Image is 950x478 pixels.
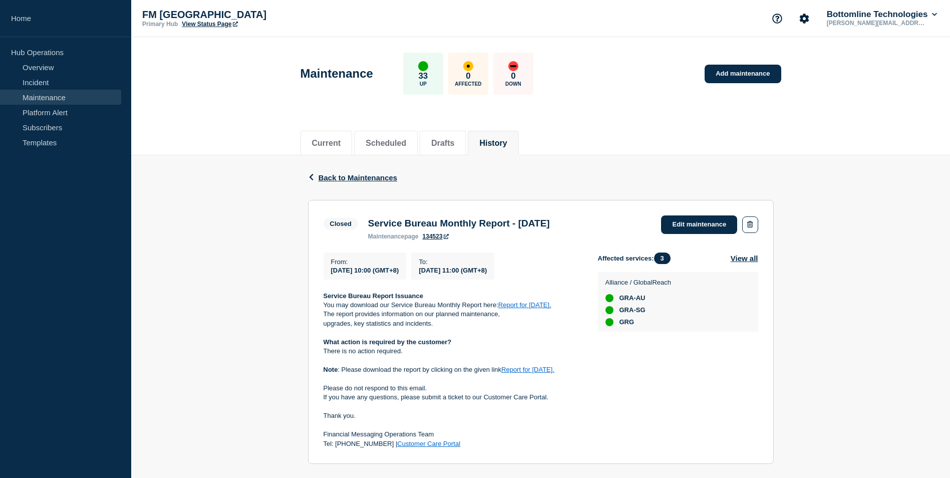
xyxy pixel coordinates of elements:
[324,384,582,393] p: Please do not respond to this email.
[368,218,550,229] h3: Service Bureau Monthly Report - [DATE]
[300,67,373,81] h1: Maintenance
[431,139,454,148] button: Drafts
[498,301,551,309] a: Report for [DATE].
[423,233,449,240] a: 134523
[418,61,428,71] div: up
[508,61,518,71] div: down
[324,439,582,448] p: Tel: [PHONE_NUMBER] |
[324,411,582,420] p: Thank you.
[324,310,582,319] p: The report provides information on our planned maintenance,
[605,294,613,302] div: up
[366,139,406,148] button: Scheduled
[331,258,399,266] p: From :
[605,279,672,286] p: Alliance / GlobalReach
[324,366,338,373] strong: Note
[324,347,582,356] p: There is no action required.
[324,218,358,229] span: Closed
[501,366,554,373] a: Report for [DATE].
[182,21,237,28] a: View Status Page
[605,306,613,314] div: up
[466,71,470,81] p: 0
[419,258,487,266] p: To :
[324,430,582,439] p: Financial Messaging Operations Team
[619,294,646,302] span: GRA-AU
[324,393,582,402] p: If you have any questions, please submit a ticket to our Customer Care Portal.
[479,139,507,148] button: History
[619,306,646,314] span: GRA-SG
[324,319,582,328] p: upgrades, key statistics and incidents.
[319,173,398,182] span: Back to Maintenances
[598,253,676,264] span: Affected services:
[312,139,341,148] button: Current
[324,292,423,300] strong: Service Bureau Report Issuance
[419,267,487,274] span: [DATE] 11:00 (GMT+8)
[324,365,582,374] p: : Please download the report by clicking on the given link
[505,81,521,87] p: Down
[331,267,399,274] span: [DATE] 10:00 (GMT+8)
[455,81,481,87] p: Affected
[324,301,582,310] p: You may download our Service Bureau Monthly Report here:
[794,8,815,29] button: Account settings
[619,318,635,326] span: GRG
[661,215,737,234] a: Edit maintenance
[142,9,343,21] p: FM [GEOGRAPHIC_DATA]
[368,233,405,240] span: maintenance
[368,233,419,240] p: page
[142,21,178,28] p: Primary Hub
[825,20,929,27] p: [PERSON_NAME][EMAIL_ADDRESS][PERSON_NAME][DOMAIN_NAME]
[767,8,788,29] button: Support
[731,253,758,264] button: View all
[420,81,427,87] p: Up
[825,10,939,20] button: Bottomline Technologies
[705,65,781,83] a: Add maintenance
[654,253,671,264] span: 3
[463,61,473,71] div: affected
[308,173,398,182] button: Back to Maintenances
[324,338,452,346] strong: What action is required by the customer?
[511,71,515,81] p: 0
[605,318,613,326] div: up
[397,440,460,447] a: Customer Care Portal
[418,71,428,81] p: 33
